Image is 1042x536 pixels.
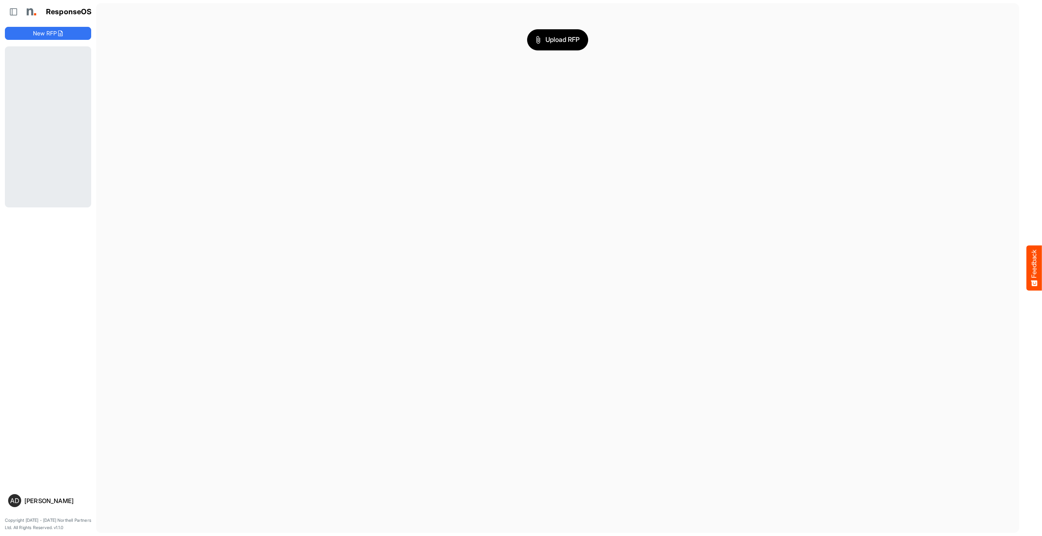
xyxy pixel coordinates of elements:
[24,498,88,504] div: [PERSON_NAME]
[1027,246,1042,291] button: Feedback
[22,4,39,20] img: Northell
[46,8,92,16] h1: ResponseOS
[536,35,580,45] span: Upload RFP
[10,497,19,504] span: AD
[5,46,91,207] div: Loading...
[5,517,91,531] p: Copyright [DATE] - [DATE] Northell Partners Ltd. All Rights Reserved. v1.1.0
[5,27,91,40] button: New RFP
[527,29,588,50] button: Upload RFP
